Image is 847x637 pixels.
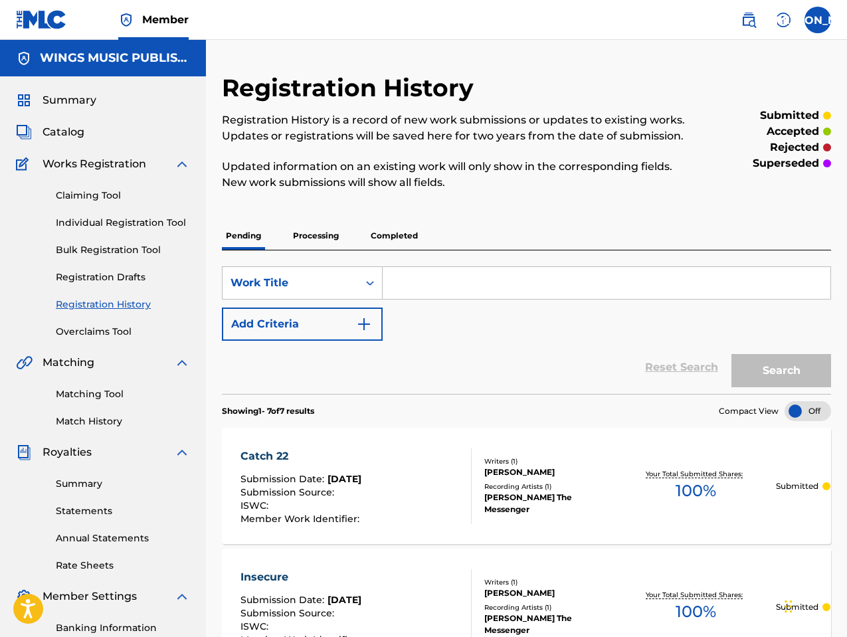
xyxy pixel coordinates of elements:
img: Works Registration [16,156,33,172]
img: Accounts [16,50,32,66]
a: Claiming Tool [56,189,190,203]
div: Insecure [240,569,363,585]
div: Recording Artists ( 1 ) [484,602,616,612]
p: Updated information on an existing work will only show in the corresponding fields. New work subm... [222,159,691,191]
span: Matching [43,355,94,371]
a: Public Search [735,7,762,33]
span: Submission Source : [240,607,337,619]
a: Bulk Registration Tool [56,243,190,257]
a: Registration Drafts [56,270,190,284]
img: MLC Logo [16,10,67,29]
a: Individual Registration Tool [56,216,190,230]
div: Drag [785,587,793,626]
p: Submitted [776,601,818,613]
p: Processing [289,222,343,250]
a: Summary [56,477,190,491]
div: Recording Artists ( 1 ) [484,482,616,492]
iframe: Resource Center [810,424,847,531]
a: Rate Sheets [56,559,190,573]
img: expand [174,589,190,604]
span: Summary [43,92,96,108]
img: expand [174,156,190,172]
img: Member Settings [16,589,32,604]
a: Matching Tool [56,387,190,401]
div: Work Title [231,275,350,291]
p: accepted [767,124,819,139]
span: Submission Date : [240,594,328,606]
div: Writers ( 1 ) [484,577,616,587]
a: Catch 22Submission Date:[DATE]Submission Source:ISWC:Member Work Identifier:Writers (1)[PERSON_NA... [222,428,831,544]
p: Submitted [776,480,818,492]
div: [PERSON_NAME] [484,587,616,599]
span: 100 % [676,600,716,624]
img: Top Rightsholder [118,12,134,28]
a: CatalogCatalog [16,124,84,140]
div: Writers ( 1 ) [484,456,616,466]
img: Matching [16,355,33,371]
p: superseded [753,155,819,171]
p: Your Total Submitted Shares: [646,469,746,479]
img: 9d2ae6d4665cec9f34b9.svg [356,316,372,332]
img: help [775,12,791,28]
img: search [741,12,757,28]
form: Search Form [222,266,831,394]
p: Registration History is a record of new work submissions or updates to existing works. Updates or... [222,112,691,144]
div: Help [770,7,797,33]
p: Your Total Submitted Shares: [646,590,746,600]
span: Member Work Identifier : [240,513,363,525]
a: Overclaims Tool [56,325,190,339]
div: [PERSON_NAME] [484,466,616,478]
a: Statements [56,504,190,518]
iframe: Chat Widget [781,573,847,637]
div: [PERSON_NAME] The Messenger [484,612,616,636]
p: Completed [367,222,422,250]
div: [PERSON_NAME] The Messenger [484,492,616,515]
h5: WINGS MUSIC PUBLISHING USA [40,50,190,66]
img: expand [174,355,190,371]
p: Showing 1 - 7 of 7 results [222,405,314,417]
span: Member Settings [43,589,137,604]
a: SummarySummary [16,92,96,108]
span: ISWC : [240,500,272,511]
span: Works Registration [43,156,146,172]
img: Catalog [16,124,32,140]
a: Annual Statements [56,531,190,545]
span: 100 % [676,479,716,503]
span: [DATE] [328,473,361,485]
span: Submission Source : [240,486,337,498]
span: Royalties [43,444,92,460]
h2: Registration History [222,73,480,103]
p: rejected [770,139,819,155]
a: Match History [56,414,190,428]
p: Pending [222,222,265,250]
span: ISWC : [240,620,272,632]
span: [DATE] [328,594,361,606]
img: Royalties [16,444,32,460]
a: Banking Information [56,621,190,635]
span: Compact View [719,405,779,417]
a: Registration History [56,298,190,312]
div: Catch 22 [240,448,363,464]
span: Member [142,12,189,27]
button: Add Criteria [222,308,383,341]
img: expand [174,444,190,460]
p: submitted [760,108,819,124]
span: Submission Date : [240,473,328,485]
img: Summary [16,92,32,108]
div: User Menu [804,7,831,33]
span: Catalog [43,124,84,140]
